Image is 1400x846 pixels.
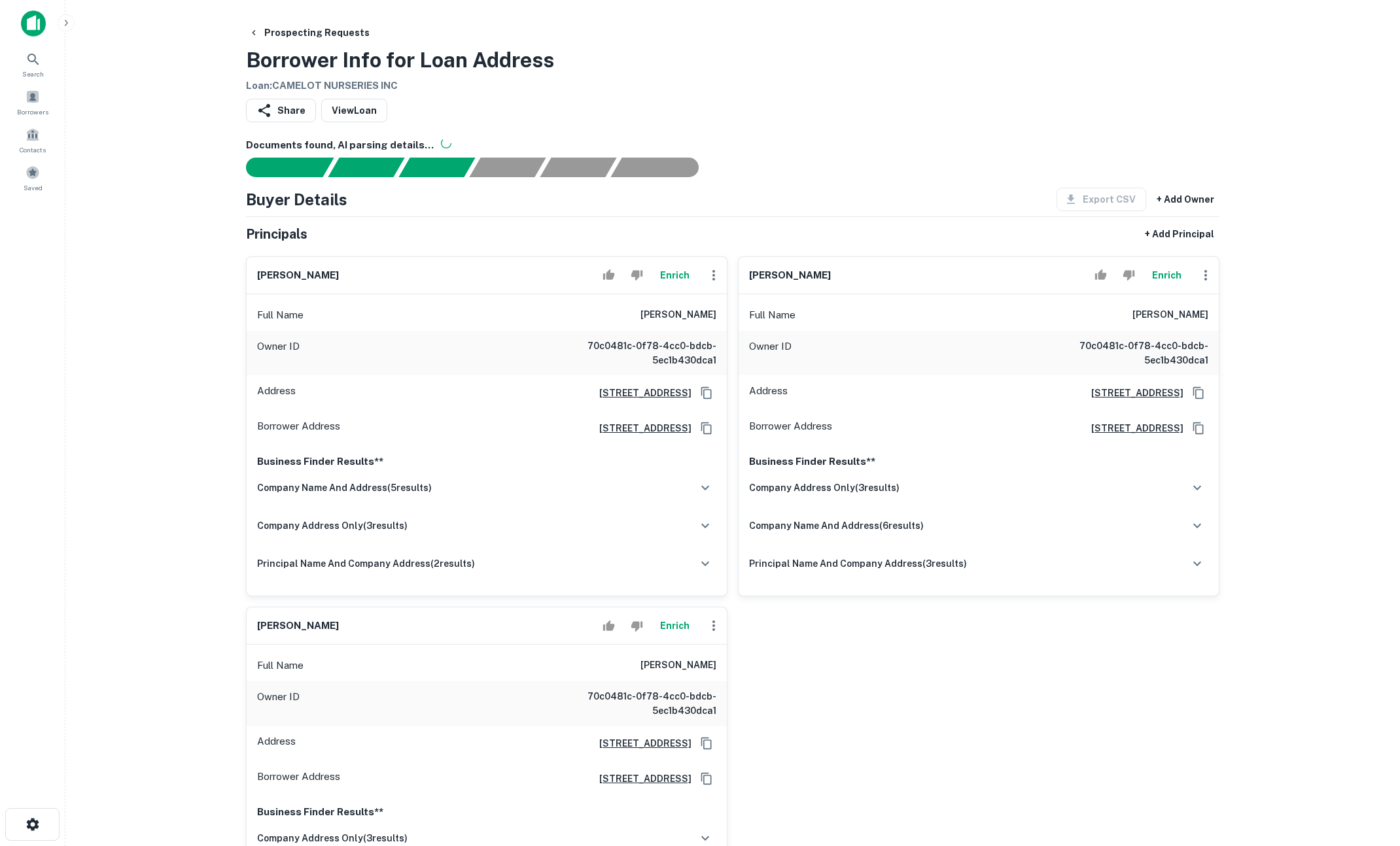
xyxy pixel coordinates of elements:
[749,556,967,571] h6: principal name and company address ( 3 results)
[540,158,616,177] div: Principals found, still searching for contact information. This may take time...
[640,658,716,673] h6: [PERSON_NAME]
[697,734,716,753] button: Copy Address
[597,262,620,288] button: Accept
[559,689,716,718] h6: 70c0481c-0f78-4cc0-bdcb-5ec1b430dca1
[257,658,304,673] p: Full Name
[257,307,304,323] p: Full Name
[257,618,339,634] h6: [PERSON_NAME]
[4,122,61,158] a: Contacts
[246,138,1219,153] h6: Documents found, AI parsing details...
[328,158,404,177] div: Your request is received and processing...
[257,804,716,820] p: Business Finder Results**
[230,158,328,177] div: Sending borrower request to AI...
[625,613,648,639] button: Reject
[1189,383,1208,403] button: Copy Address
[1146,262,1187,288] button: Enrich
[1081,386,1183,400] a: [STREET_ADDRESS]
[749,418,832,438] p: Borrower Address
[589,771,691,786] a: [STREET_ADDRESS]
[1081,421,1183,435] a: [STREET_ADDRESS]
[257,418,340,438] p: Borrower Address
[398,158,475,177] div: Documents found, AI parsing details...
[559,339,716,367] h6: 70c0481c-0f78-4cc0-bdcb-5ec1b430dca1
[17,107,48,117] span: Borrowers
[654,262,695,288] button: Enrich
[257,769,340,788] p: Borrower Address
[697,383,716,403] button: Copy Address
[611,158,714,177] div: AI fulfillment process complete.
[1117,262,1140,288] button: Reject
[749,307,796,323] p: Full Name
[4,84,61,120] a: Borrowers
[243,21,375,44] button: Prospecting Requests
[246,78,554,93] h6: Loan : CAMELOT NURSERIES INC
[697,769,716,788] button: Copy Address
[589,421,691,435] a: [STREET_ADDRESS]
[654,613,695,639] button: Enrich
[1132,307,1208,323] h6: [PERSON_NAME]
[749,518,924,533] h6: company name and address ( 6 results)
[20,144,46,155] span: Contacts
[246,188,347,211] h4: Buyer Details
[1189,418,1208,438] button: Copy Address
[749,268,831,283] h6: [PERSON_NAME]
[257,689,300,718] p: Owner ID
[1089,262,1112,288] button: Accept
[749,383,788,403] p: Address
[589,736,691,751] a: [STREET_ADDRESS]
[749,481,900,495] h6: company address only ( 3 results)
[21,10,46,37] img: capitalize-icon.png
[257,831,408,845] h6: company address only ( 3 results)
[625,262,648,288] button: Reject
[257,383,296,403] p: Address
[257,556,475,571] h6: principal name and company address ( 2 results)
[640,307,716,323] h6: [PERSON_NAME]
[749,454,1208,469] p: Business Finder Results**
[246,99,316,122] button: Share
[257,734,296,753] p: Address
[1151,188,1219,211] button: + Add Owner
[257,481,432,495] h6: company name and address ( 5 results)
[257,339,300,367] p: Owner ID
[246,44,554,76] h3: Borrower Info for Loan Address
[4,46,61,82] a: Search
[1140,222,1219,246] button: + Add Principal
[597,613,620,639] button: Accept
[589,386,691,400] a: [STREET_ADDRESS]
[22,69,44,79] span: Search
[1051,339,1208,367] h6: 70c0481c-0f78-4cc0-bdcb-5ec1b430dca1
[1335,741,1400,804] iframe: Chat Widget
[749,339,792,367] p: Owner ID
[697,418,716,438] button: Copy Address
[24,182,43,193] span: Saved
[257,518,408,533] h6: company address only ( 3 results)
[469,158,546,177] div: Principals found, AI now looking for contact information...
[257,454,716,469] p: Business Finder Results**
[4,160,61,195] a: Saved
[321,99,387,122] a: ViewLoan
[257,268,339,283] h6: [PERSON_NAME]
[246,224,307,244] h5: Principals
